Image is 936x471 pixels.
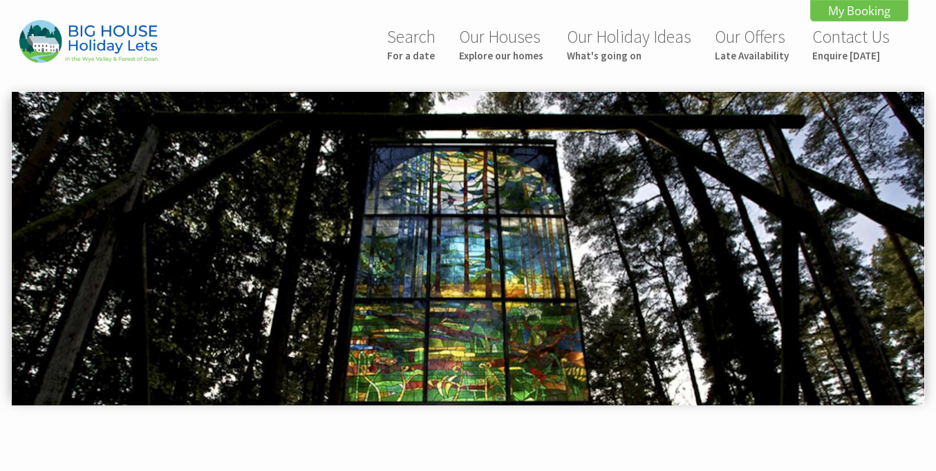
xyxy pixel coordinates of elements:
a: Our HousesExplore our homes [459,26,543,62]
small: Explore our homes [459,49,543,62]
a: SearchFor a date [387,26,436,62]
a: Our OffersLate Availability [715,26,789,62]
small: What's going on [567,49,691,62]
small: Late Availability [715,49,789,62]
small: Enquire [DATE] [812,49,890,62]
a: Our Holiday IdeasWhat's going on [567,26,691,62]
a: Contact UsEnquire [DATE] [812,26,890,62]
small: For a date [387,49,436,62]
img: Big House Holiday Lets [19,20,158,62]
